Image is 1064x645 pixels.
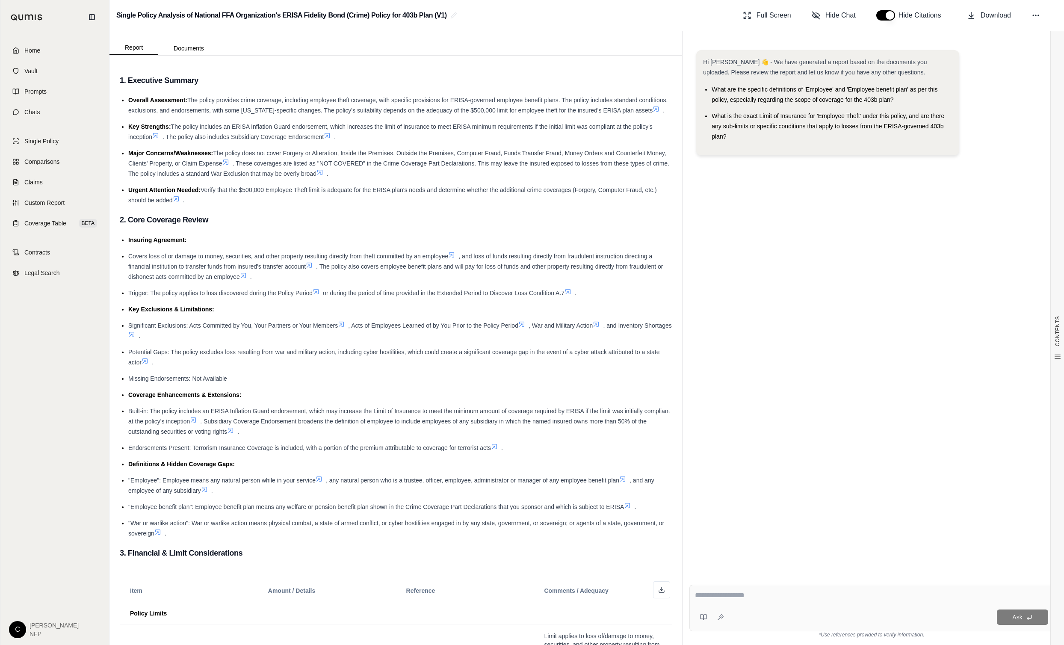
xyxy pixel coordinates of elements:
[575,290,576,296] span: .
[6,62,104,80] a: Vault
[30,621,79,630] span: [PERSON_NAME]
[237,428,239,435] span: .
[130,610,167,617] span: Policy Limits
[997,609,1048,625] button: Ask
[9,621,26,638] div: C
[825,10,856,21] span: Hide Chat
[30,630,79,638] span: NFP
[964,7,1014,24] button: Download
[128,375,227,382] span: Missing Endorsements: Not Available
[116,8,447,23] h2: Single Policy Analysis of National FFA Organization's ERISA Fidelity Bond (Crime) Policy for 403b...
[406,587,435,594] span: Reference
[24,198,65,207] span: Custom Report
[24,67,38,75] span: Vault
[703,59,927,76] span: Hi [PERSON_NAME] 👋 - We have generated a report based on the documents you uploaded. Please revie...
[128,322,338,329] span: Significant Exclusions: Acts Committed by You, Your Partners or Your Members
[128,253,448,260] span: Covers loss of or damage to money, securities, and other property resulting directly from theft c...
[128,123,171,130] span: Key Strengths:
[128,97,668,114] span: The policy provides crime coverage, including employee theft coverage, with specific provisions f...
[183,197,185,204] span: .
[128,186,201,193] span: Urgent Attention Needed:
[634,503,636,510] span: .
[689,631,1054,638] div: *Use references provided to verify information.
[808,7,859,24] button: Hide Chat
[128,97,187,104] span: Overall Assessment:
[268,587,315,594] span: Amount / Details
[130,587,142,594] span: Item
[327,170,328,177] span: .
[326,477,619,484] span: , any natural person who is a trustee, officer, employee, administrator or manager of any employe...
[529,322,593,329] span: , War and Military Action
[128,237,186,243] span: Insuring Agreement:
[6,41,104,60] a: Home
[323,290,565,296] span: or during the period of time provided in the Extended Period to Discover Loss Condition A.7
[250,273,252,280] span: .
[128,150,213,157] span: Major Concerns/Weaknesses:
[24,137,59,145] span: Single Policy
[128,290,313,296] span: Trigger: The policy applies to loss discovered during the Policy Period
[6,214,104,233] a: Coverage TableBETA
[24,108,40,116] span: Chats
[6,263,104,282] a: Legal Search
[6,132,104,151] a: Single Policy
[128,253,652,270] span: , and loss of funds resulting directly from fraudulent instruction directing a financial institut...
[24,46,40,55] span: Home
[653,581,670,598] button: Download as Excel
[334,133,336,140] span: .
[165,530,166,537] span: .
[120,212,672,228] h3: 2. Core Coverage Review
[6,193,104,212] a: Custom Report
[24,87,47,96] span: Prompts
[712,86,937,103] span: What are the specific definitions of 'Employee' and 'Employee benefit plan' as per this policy, e...
[603,322,671,329] span: , and Inventory Shortages
[158,41,219,55] button: Documents
[128,477,316,484] span: "Employee": Employee means any natural person while in your service
[24,269,60,277] span: Legal Search
[128,418,647,435] span: . Subsidiary Coverage Endorsement broadens the definition of employee to include employees of any...
[6,152,104,171] a: Comparisons
[139,332,140,339] span: .
[544,587,608,594] span: Comments / Adequacy
[128,503,624,510] span: "Employee benefit plan": Employee benefit plan means any welfare or pension benefit plan shown in...
[1054,316,1061,346] span: CONTENTS
[128,444,491,451] span: Endorsements Present: Terrorism Insurance Coverage is included, with a portion of the premium att...
[109,41,158,55] button: Report
[128,186,657,204] span: Verify that the $500,000 Employee Theft limit is adequate for the ERISA plan's needs and determin...
[24,248,50,257] span: Contracts
[152,359,154,366] span: .
[6,243,104,262] a: Contracts
[6,82,104,101] a: Prompts
[128,520,664,537] span: "War or warlike action": War or warlike action means physical combat, a state of armed conflict, ...
[128,306,214,313] span: Key Exclusions & Limitations:
[128,263,663,280] span: . The policy also covers employee benefit plans and will pay for loss of funds and other property...
[501,444,503,451] span: .
[128,461,235,467] span: Definitions & Hidden Coverage Gaps:
[11,14,43,21] img: Qumis Logo
[120,73,672,88] h3: 1. Executive Summary
[981,10,1011,21] span: Download
[757,10,791,21] span: Full Screen
[79,219,97,228] span: BETA
[128,349,660,366] span: Potential Gaps: The policy excludes loss resulting from war and military action, including cyber ...
[128,391,242,398] span: Coverage Enhancements & Extensions:
[6,103,104,121] a: Chats
[1012,614,1022,621] span: Ask
[128,408,670,425] span: Built-in: The policy includes an ERISA Inflation Guard endorsement, which may increase the Limit ...
[6,173,104,192] a: Claims
[128,123,653,140] span: The policy includes an ERISA Inflation Guard endorsement, which increases the limit of insurance ...
[120,545,672,561] h3: 3. Financial & Limit Considerations
[24,178,43,186] span: Claims
[85,10,99,24] button: Collapse sidebar
[24,157,59,166] span: Comparisons
[712,112,944,140] span: What is the exact Limit of Insurance for 'Employee Theft' under this policy, and are there any su...
[24,219,66,228] span: Coverage Table
[739,7,795,24] button: Full Screen
[898,10,946,21] span: Hide Citations
[163,133,324,140] span: . The policy also includes Subsidiary Coverage Endorsement
[128,477,654,494] span: , and any employee of any subsidiary
[348,322,518,329] span: , Acts of Employees Learned of by You Prior to the Policy Period
[211,487,213,494] span: .
[128,150,666,167] span: The policy does not cover Forgery or Alteration, Inside the Premises, Outside the Premises, Compu...
[128,160,669,177] span: . These coverages are listed as "NOT COVERED" in the Crime Coverage Part Declarations. This may l...
[663,107,665,114] span: .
